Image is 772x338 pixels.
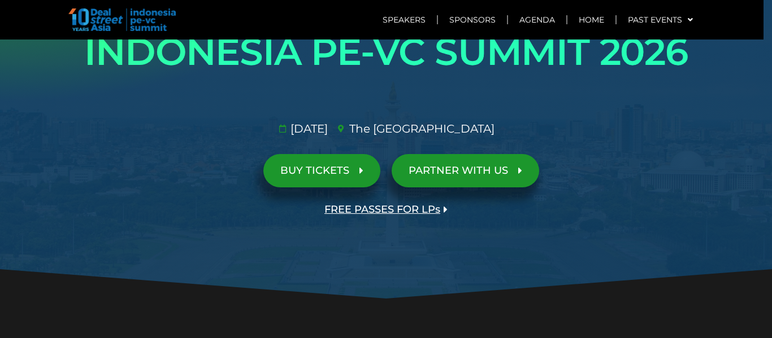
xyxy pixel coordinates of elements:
[263,154,380,187] a: BUY TICKETS
[288,120,328,137] span: [DATE]​
[438,7,507,33] a: Sponsors
[371,7,437,33] a: Speakers
[280,165,349,176] span: BUY TICKETS
[617,7,704,33] a: Past Events
[70,20,702,84] h1: INDONESIA PE-VC SUMMIT 2026
[307,193,465,226] a: FREE PASSES FOR LPs
[508,7,566,33] a: Agenda
[409,165,508,176] span: PARTNER WITH US
[567,7,615,33] a: Home
[392,154,539,187] a: PARTNER WITH US
[324,204,440,215] span: FREE PASSES FOR LPs
[346,120,495,137] span: The [GEOGRAPHIC_DATA]​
